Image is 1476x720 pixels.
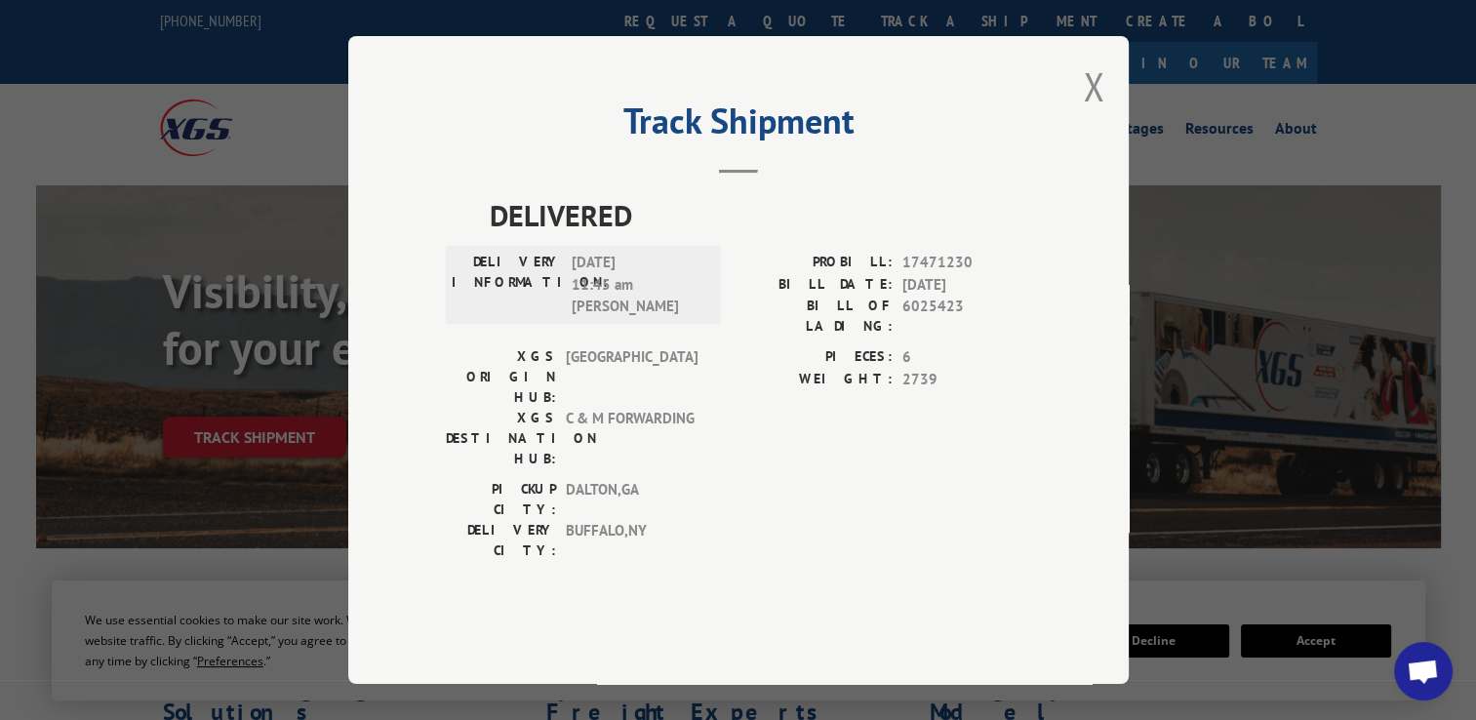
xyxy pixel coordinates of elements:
[446,107,1031,144] h2: Track Shipment
[1394,642,1453,700] div: Open chat
[738,252,893,274] label: PROBILL:
[446,479,556,520] label: PICKUP CITY:
[566,408,698,469] span: C & M FORWARDING
[738,296,893,337] label: BILL OF LADING:
[446,520,556,561] label: DELIVERY CITY:
[902,368,1031,390] span: 2739
[446,408,556,469] label: XGS DESTINATION HUB:
[738,346,893,369] label: PIECES:
[572,252,703,318] span: [DATE] 11:45 am [PERSON_NAME]
[738,273,893,296] label: BILL DATE:
[566,479,698,520] span: DALTON , GA
[902,346,1031,369] span: 6
[490,193,1031,237] span: DELIVERED
[1083,60,1104,112] button: Close modal
[452,252,562,318] label: DELIVERY INFORMATION:
[902,296,1031,337] span: 6025423
[902,273,1031,296] span: [DATE]
[566,520,698,561] span: BUFFALO , NY
[446,346,556,408] label: XGS ORIGIN HUB:
[738,368,893,390] label: WEIGHT:
[566,346,698,408] span: [GEOGRAPHIC_DATA]
[902,252,1031,274] span: 17471230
